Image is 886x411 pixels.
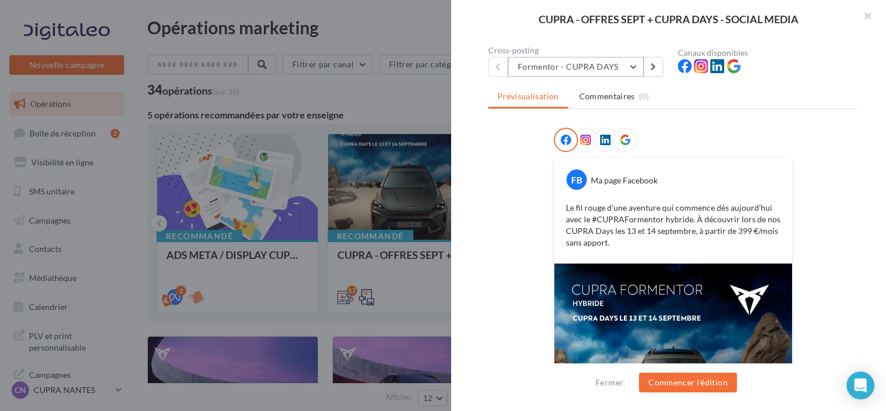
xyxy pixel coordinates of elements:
div: FB [567,170,587,190]
div: Open Intercom Messenger [847,372,874,399]
div: Cross-posting [488,46,669,55]
button: Commencer l'édition [639,373,737,392]
div: Ma page Facebook [591,175,658,186]
button: Fermer [591,376,628,390]
span: (0) [639,92,649,101]
span: Commentaires [579,91,635,102]
div: Canaux disponibles [678,49,858,57]
p: Le fil rouge d’une aventure qui commence dès aujourd’hui avec le #CUPRAFormentor hybride. À décou... [566,202,780,248]
div: CUPRA - OFFRES SEPT + CUPRA DAYS - SOCIAL MEDIA [470,14,867,24]
button: Formentor - CUPRA DAYS [508,57,644,77]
